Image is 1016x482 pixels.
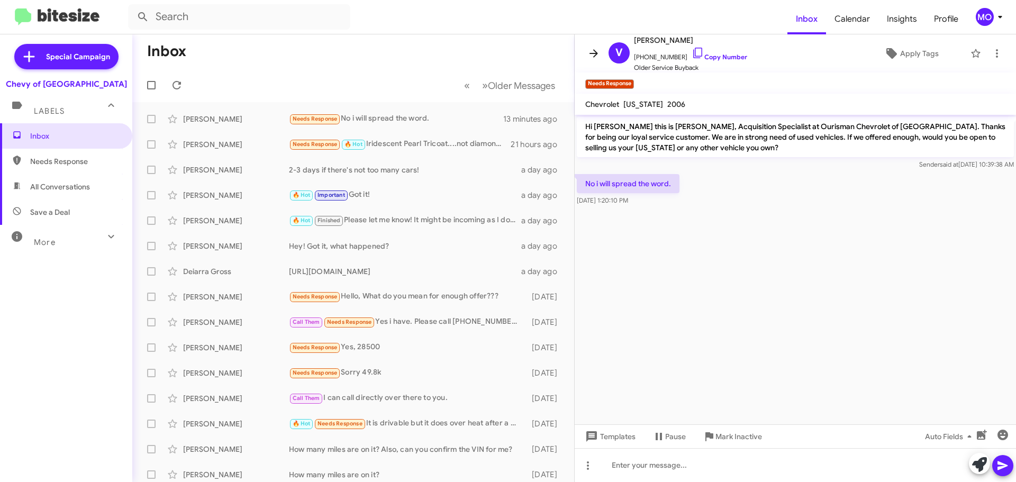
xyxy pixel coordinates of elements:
[634,62,747,73] span: Older Service Buyback
[289,214,521,226] div: Please let me know! It might be incoming as I don't see any on my inventory
[6,79,127,89] div: Chevy of [GEOGRAPHIC_DATA]
[183,139,289,150] div: [PERSON_NAME]
[183,215,289,226] div: [PERSON_NAME]
[575,427,644,446] button: Templates
[30,156,120,167] span: Needs Response
[634,47,747,62] span: [PHONE_NUMBER]
[34,238,56,247] span: More
[293,344,338,351] span: Needs Response
[527,444,566,454] div: [DATE]
[521,266,566,277] div: a day ago
[976,8,994,26] div: MO
[488,80,555,92] span: Older Messages
[289,266,521,277] div: [URL][DOMAIN_NAME]
[147,43,186,60] h1: Inbox
[458,75,476,96] button: Previous
[585,79,634,89] small: Needs Response
[577,117,1014,157] p: Hi [PERSON_NAME] this is [PERSON_NAME], Acquisition Specialist at Ourisman Chevrolet of [GEOGRAPH...
[293,192,311,198] span: 🔥 Hot
[527,317,566,328] div: [DATE]
[967,8,1004,26] button: MO
[521,241,566,251] div: a day ago
[183,317,289,328] div: [PERSON_NAME]
[583,427,636,446] span: Templates
[521,215,566,226] div: a day ago
[183,342,289,353] div: [PERSON_NAME]
[577,196,628,204] span: [DATE] 1:20:10 PM
[715,427,762,446] span: Mark Inactive
[511,139,566,150] div: 21 hours ago
[521,165,566,175] div: a day ago
[289,417,527,430] div: It is drivable but it does over heat after a while yes
[857,44,965,63] button: Apply Tags
[527,419,566,429] div: [DATE]
[183,444,289,454] div: [PERSON_NAME]
[926,4,967,34] a: Profile
[289,189,521,201] div: Got it!
[878,4,926,34] a: Insights
[293,217,311,224] span: 🔥 Hot
[289,138,511,150] div: Iridescent Pearl Tricoat....not diamond white. Thx
[317,192,345,198] span: Important
[692,53,747,61] a: Copy Number
[585,99,619,109] span: Chevrolet
[665,427,686,446] span: Pause
[521,190,566,201] div: a day ago
[634,34,747,47] span: [PERSON_NAME]
[476,75,561,96] button: Next
[787,4,826,34] a: Inbox
[46,51,110,62] span: Special Campaign
[34,106,65,116] span: Labels
[826,4,878,34] a: Calendar
[527,368,566,378] div: [DATE]
[293,293,338,300] span: Needs Response
[289,165,521,175] div: 2-3 days if there's not too many cars!
[917,427,984,446] button: Auto Fields
[289,367,527,379] div: Sorry 49.8k
[940,160,958,168] span: said at
[293,420,311,427] span: 🔥 Hot
[289,341,527,353] div: Yes, 28500
[615,44,623,61] span: V
[667,99,685,109] span: 2006
[293,141,338,148] span: Needs Response
[183,419,289,429] div: [PERSON_NAME]
[289,290,527,303] div: Hello, What do you mean for enough offer???
[458,75,561,96] nav: Page navigation example
[327,319,372,325] span: Needs Response
[527,393,566,404] div: [DATE]
[30,181,90,192] span: All Conversations
[293,369,338,376] span: Needs Response
[919,160,1014,168] span: Sender [DATE] 10:39:38 AM
[183,241,289,251] div: [PERSON_NAME]
[289,469,527,480] div: How many miles are on it?
[925,427,976,446] span: Auto Fields
[503,114,566,124] div: 13 minutes ago
[289,316,527,328] div: Yes i have. Please call [PHONE_NUMBER] to speak with my daughter. Ty
[183,469,289,480] div: [PERSON_NAME]
[527,469,566,480] div: [DATE]
[482,79,488,92] span: »
[527,292,566,302] div: [DATE]
[527,342,566,353] div: [DATE]
[317,420,362,427] span: Needs Response
[293,319,320,325] span: Call Them
[577,174,679,193] p: No i will spread the word.
[293,115,338,122] span: Needs Response
[183,165,289,175] div: [PERSON_NAME]
[289,392,527,404] div: I can call directly over there to you.
[183,266,289,277] div: Deiarra Gross
[623,99,663,109] span: [US_STATE]
[183,368,289,378] div: [PERSON_NAME]
[694,427,770,446] button: Mark Inactive
[289,113,503,125] div: No i will spread the word.
[289,241,521,251] div: Hey! Got it, what happened?
[30,131,120,141] span: Inbox
[128,4,350,30] input: Search
[183,393,289,404] div: [PERSON_NAME]
[317,217,341,224] span: Finished
[644,427,694,446] button: Pause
